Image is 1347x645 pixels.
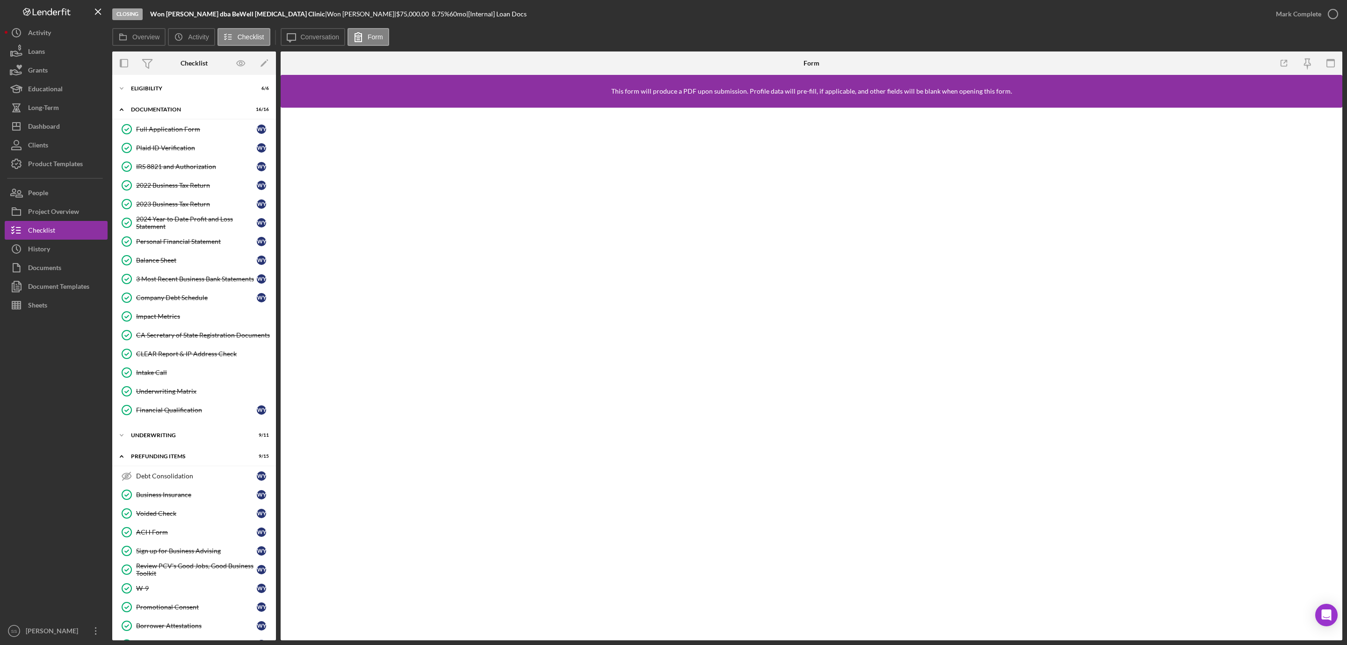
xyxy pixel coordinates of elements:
[23,622,84,643] div: [PERSON_NAME]
[257,490,266,499] div: W Y
[432,10,449,18] div: 8.75 %
[112,8,143,20] div: Closing
[117,251,271,270] a: Balance SheetWY
[136,622,257,630] div: Borrower Attestations
[1267,5,1342,23] button: Mark Complete
[117,401,271,419] a: Financial QualificationWY
[136,350,271,358] div: CLEAR Report & IP Address Check
[131,432,246,438] div: Underwriting
[5,622,108,640] button: SS[PERSON_NAME]
[136,585,257,592] div: W-9
[136,491,257,498] div: Business Insurance
[804,59,819,67] div: Form
[150,10,327,18] div: |
[257,237,266,246] div: W Y
[136,215,257,230] div: 2024 Year to Date Profit and Loss Statement
[136,294,257,301] div: Company Debt Schedule
[257,293,266,302] div: W Y
[136,331,271,339] div: CA Secretary of State Registration Documents
[136,472,257,480] div: Debt Consolidation
[257,274,266,284] div: W Y
[257,471,266,481] div: W Y
[136,369,271,376] div: Intake Call
[132,33,159,41] label: Overview
[117,139,271,157] a: Plaid ID VerificationWY
[136,388,271,395] div: Underwriting Matrix
[217,28,270,46] button: Checklist
[611,88,1012,95] div: This form will produce a PDF upon submission. Profile data will pre-fill, if applicable, and othe...
[188,33,209,41] label: Activity
[136,313,271,320] div: Impact Metrics
[1276,5,1321,23] div: Mark Complete
[290,117,1334,631] iframe: Lenderfit form
[257,162,266,171] div: W Y
[252,86,269,91] div: 6 / 6
[117,523,271,542] a: ACH FormWY
[136,257,257,264] div: Balance Sheet
[112,28,166,46] button: Overview
[466,10,527,18] div: | [Internal] Loan Docs
[117,270,271,288] a: 3 Most Recent Business Bank StatementsWY
[257,565,266,574] div: W Y
[117,232,271,251] a: Personal Financial StatementWY
[136,200,257,208] div: 2023 Business Tax Return
[252,432,269,438] div: 9 / 11
[136,406,257,414] div: Financial Qualification
[117,288,271,307] a: Company Debt ScheduleWY
[136,562,257,577] div: Review PCV's Good Jobs, Good Business Toolkit
[257,143,266,153] div: W Y
[301,33,340,41] label: Conversation
[117,120,271,139] a: Full Application FormWY
[117,560,271,579] a: Review PCV's Good Jobs, Good Business ToolkitWY
[257,125,266,134] div: W Y
[131,454,246,459] div: Prefunding Items
[449,10,466,18] div: 60 mo
[131,107,246,112] div: Documentation
[117,213,271,232] a: 2024 Year to Date Profit and Loss StatementWY
[257,199,266,209] div: W Y
[136,275,257,283] div: 3 Most Recent Business Bank Statements
[252,454,269,459] div: 9 / 15
[257,218,266,227] div: W Y
[257,621,266,630] div: W Y
[136,528,257,536] div: ACH Form
[257,546,266,556] div: W Y
[257,256,266,265] div: W Y
[136,238,257,245] div: Personal Financial Statement
[136,125,257,133] div: Full Application Form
